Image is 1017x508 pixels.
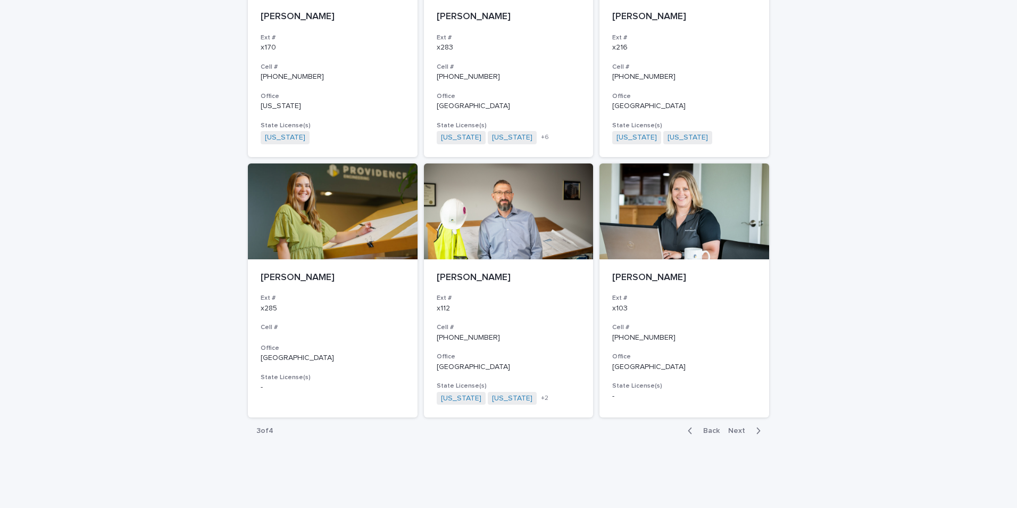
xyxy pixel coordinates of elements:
[261,272,405,284] p: [PERSON_NAME]
[441,394,481,403] a: [US_STATE]
[612,63,756,71] h3: Cell #
[612,73,676,80] a: [PHONE_NUMBER]
[261,63,405,71] h3: Cell #
[261,34,405,42] h3: Ext #
[492,394,532,403] a: [US_STATE]
[616,133,657,142] a: [US_STATE]
[612,34,756,42] h3: Ext #
[437,323,581,332] h3: Cell #
[261,102,405,111] p: [US_STATE]
[437,92,581,101] h3: Office
[437,334,500,341] a: [PHONE_NUMBER]
[612,305,628,312] a: x103
[261,11,405,23] p: [PERSON_NAME]
[437,63,581,71] h3: Cell #
[261,354,405,363] p: [GEOGRAPHIC_DATA]
[437,34,581,42] h3: Ext #
[612,272,756,284] p: [PERSON_NAME]
[437,353,581,361] h3: Office
[261,305,277,312] a: x285
[541,395,548,402] span: + 2
[612,92,756,101] h3: Office
[437,102,581,111] p: [GEOGRAPHIC_DATA]
[437,272,581,284] p: [PERSON_NAME]
[437,11,581,23] p: [PERSON_NAME]
[612,392,756,401] p: -
[612,382,756,390] h3: State License(s)
[612,363,756,372] p: [GEOGRAPHIC_DATA]
[437,305,450,312] a: x112
[437,294,581,302] h3: Ext #
[437,363,581,372] p: [GEOGRAPHIC_DATA]
[437,382,581,390] h3: State License(s)
[265,133,305,142] a: [US_STATE]
[248,418,282,444] p: 3 of 4
[492,133,532,142] a: [US_STATE]
[261,121,405,130] h3: State License(s)
[724,426,769,436] button: Next
[437,121,581,130] h3: State License(s)
[612,102,756,111] p: [GEOGRAPHIC_DATA]
[261,373,405,382] h3: State License(s)
[261,323,405,332] h3: Cell #
[437,44,453,51] a: x283
[668,133,708,142] a: [US_STATE]
[541,134,549,141] span: + 6
[612,121,756,130] h3: State License(s)
[612,323,756,332] h3: Cell #
[441,133,481,142] a: [US_STATE]
[261,383,405,392] p: -
[248,163,418,418] a: [PERSON_NAME]Ext #x285Cell #Office[GEOGRAPHIC_DATA]State License(s)-
[697,427,720,435] span: Back
[612,11,756,23] p: [PERSON_NAME]
[261,73,324,80] a: [PHONE_NUMBER]
[612,44,628,51] a: x216
[261,344,405,353] h3: Office
[612,294,756,302] h3: Ext #
[424,163,594,418] a: [PERSON_NAME]Ext #x112Cell #[PHONE_NUMBER]Office[GEOGRAPHIC_DATA]State License(s)[US_STATE] [US_S...
[679,426,724,436] button: Back
[261,44,276,51] a: x170
[728,427,752,435] span: Next
[437,73,500,80] a: [PHONE_NUMBER]
[612,353,756,361] h3: Office
[599,163,769,418] a: [PERSON_NAME]Ext #x103Cell #[PHONE_NUMBER]Office[GEOGRAPHIC_DATA]State License(s)-
[612,334,676,341] a: [PHONE_NUMBER]
[261,92,405,101] h3: Office
[261,294,405,302] h3: Ext #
